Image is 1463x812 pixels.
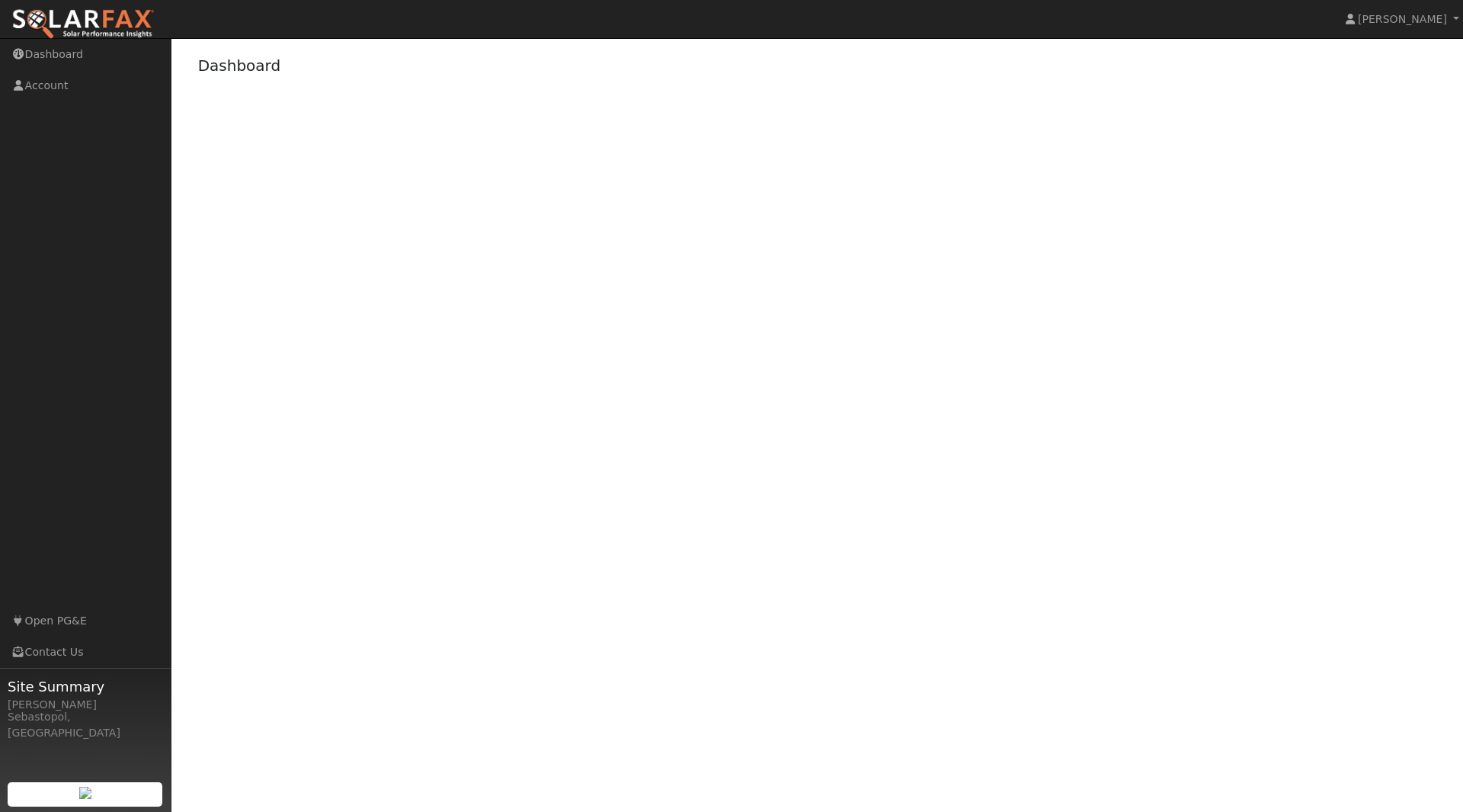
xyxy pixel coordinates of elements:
div: Sebastopol, [GEOGRAPHIC_DATA] [8,709,163,741]
img: SolarFax [11,8,155,40]
a: Dashboard [198,56,281,75]
div: [PERSON_NAME] [8,697,163,713]
span: Site Summary [8,676,163,697]
span: [PERSON_NAME] [1358,13,1447,25]
img: retrieve [79,787,91,799]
